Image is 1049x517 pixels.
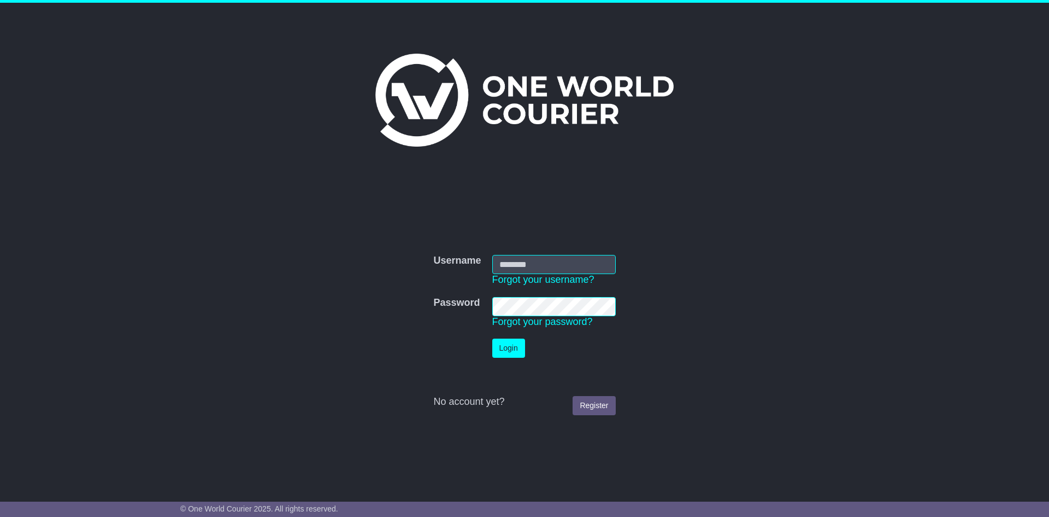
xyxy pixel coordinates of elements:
button: Login [492,339,525,358]
label: Password [433,297,480,309]
label: Username [433,255,481,267]
span: © One World Courier 2025. All rights reserved. [180,504,338,513]
div: No account yet? [433,396,615,408]
a: Forgot your username? [492,274,594,285]
a: Forgot your password? [492,316,593,327]
img: One World [375,54,674,147]
a: Register [573,396,615,415]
